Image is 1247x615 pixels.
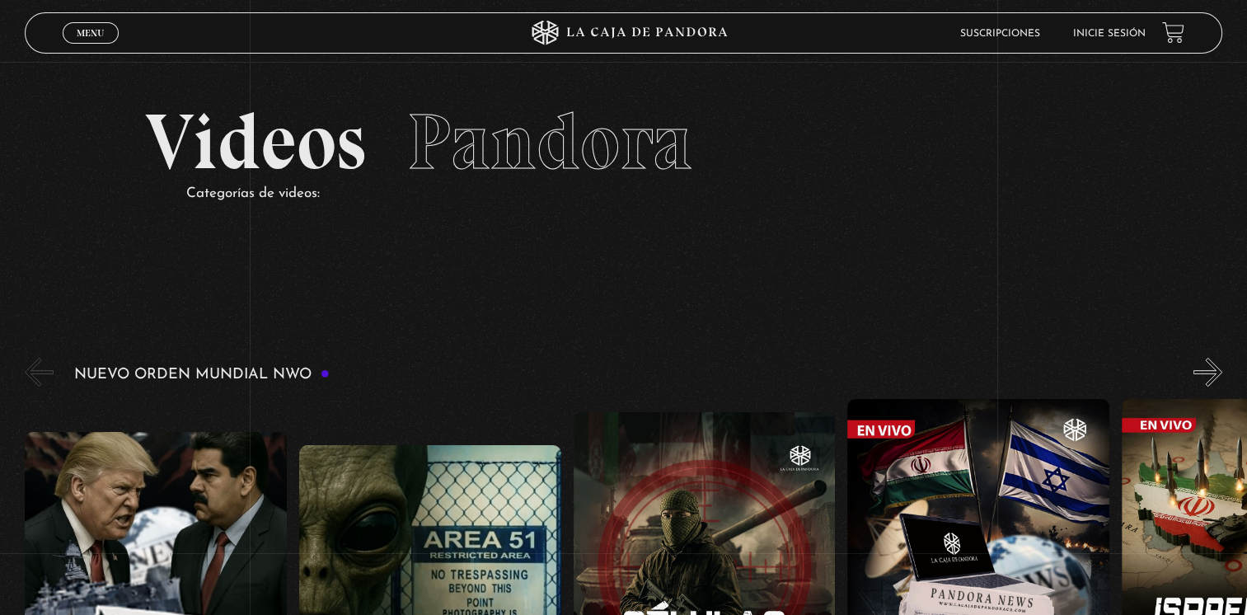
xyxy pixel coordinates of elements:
[407,95,692,189] span: Pandora
[71,42,110,54] span: Cerrar
[74,367,330,383] h3: Nuevo Orden Mundial NWO
[186,181,1103,207] p: Categorías de videos:
[1193,358,1222,387] button: Next
[1162,21,1184,44] a: View your shopping cart
[145,103,1103,181] h2: Videos
[25,358,54,387] button: Previous
[77,28,104,38] span: Menu
[960,29,1040,39] a: Suscripciones
[1073,29,1146,39] a: Inicie sesión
